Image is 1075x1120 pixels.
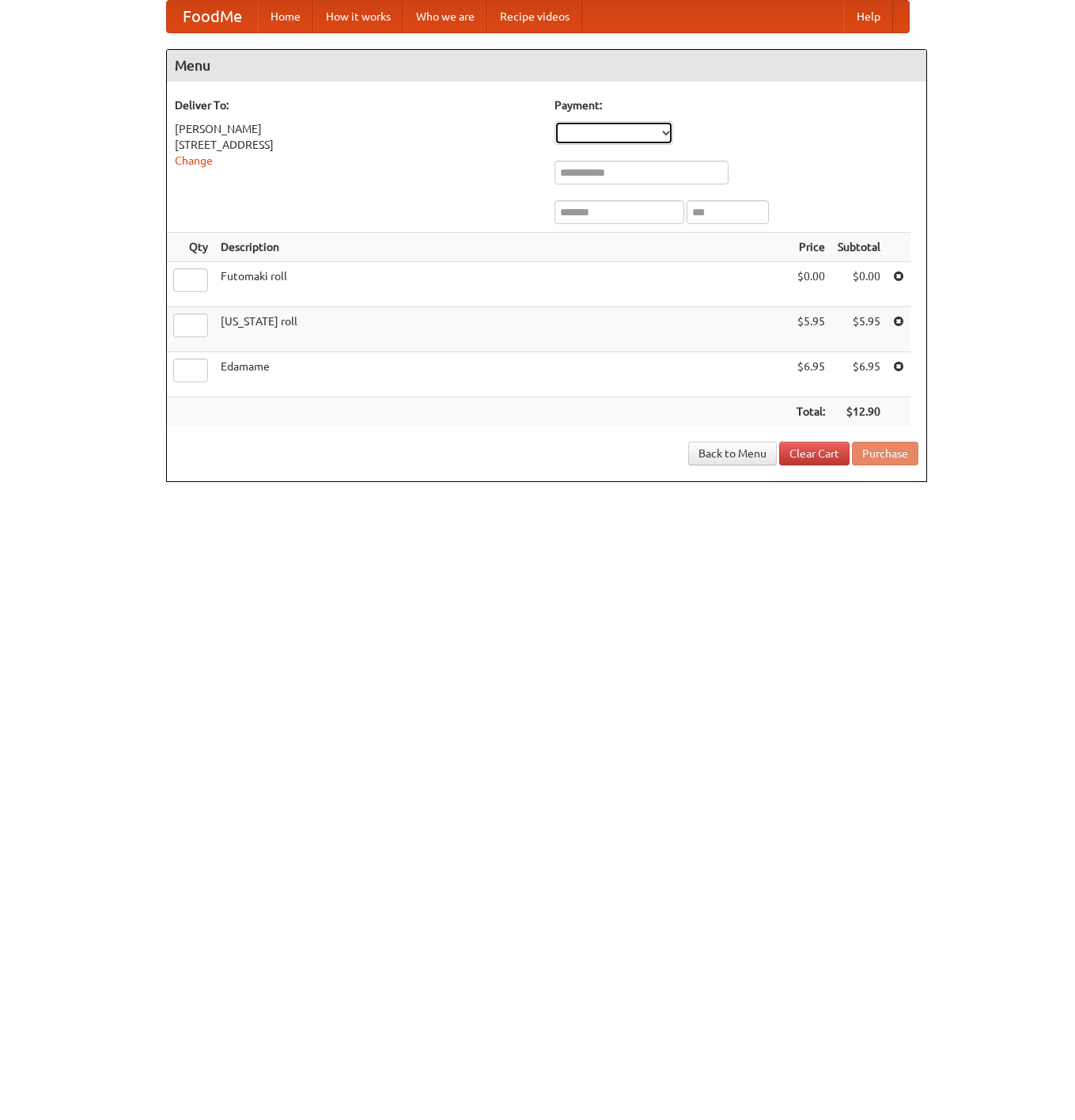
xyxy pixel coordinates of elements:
div: [STREET_ADDRESS] [175,137,539,153]
th: $12.90 [831,397,887,427]
a: How it works [313,1,403,32]
h5: Payment: [555,97,918,113]
td: $5.95 [790,307,831,352]
th: Price [790,233,831,262]
td: Futomaki roll [214,262,790,307]
td: $6.95 [831,352,887,397]
td: Edamame [214,352,790,397]
th: Total: [790,397,831,427]
h4: Menu [167,50,926,82]
a: Who we are [403,1,487,32]
a: Back to Menu [688,442,777,465]
h5: Deliver To: [175,97,539,113]
td: $0.00 [831,262,887,307]
a: Home [258,1,313,32]
td: $5.95 [831,307,887,352]
th: Description [214,233,790,262]
td: $0.00 [790,262,831,307]
a: Help [844,1,893,32]
a: Recipe videos [487,1,582,32]
button: Purchase [852,442,918,465]
td: $6.95 [790,352,831,397]
a: Change [175,154,213,167]
div: [PERSON_NAME] [175,121,539,137]
th: Qty [167,233,214,262]
th: Subtotal [831,233,887,262]
td: [US_STATE] roll [214,307,790,352]
a: Clear Cart [779,442,850,465]
a: FoodMe [167,1,258,32]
